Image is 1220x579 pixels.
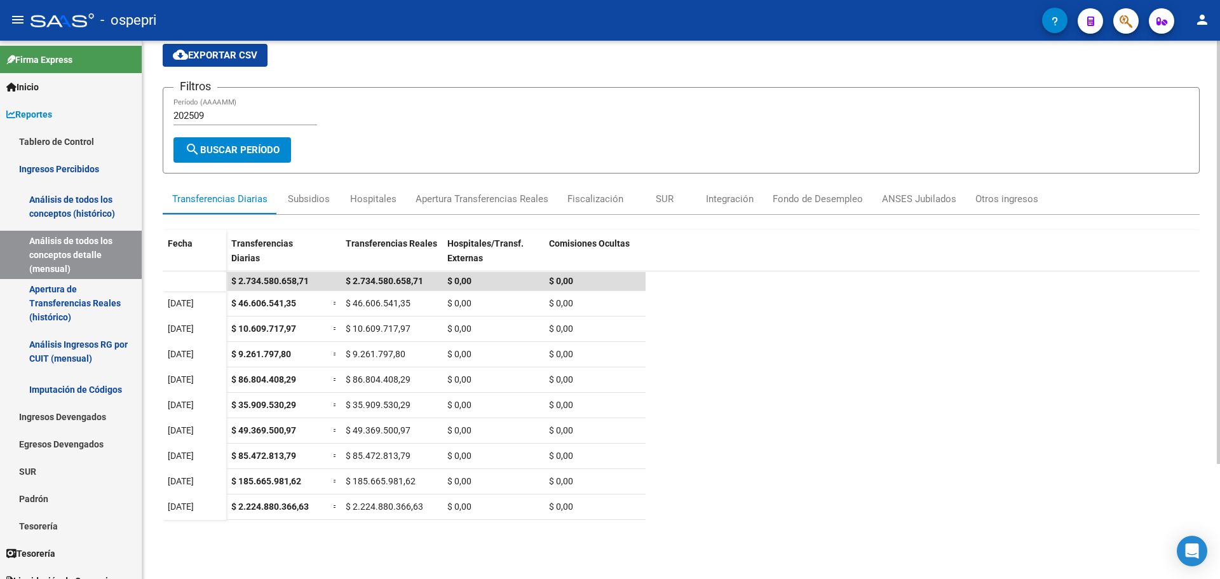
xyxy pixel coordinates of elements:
[6,107,52,121] span: Reportes
[288,192,330,206] div: Subsidios
[706,192,754,206] div: Integración
[333,324,338,334] span: =
[168,425,194,435] span: [DATE]
[172,192,268,206] div: Transferencias Diarias
[544,230,646,283] datatable-header-cell: Comisiones Ocultas
[231,276,309,286] span: $ 2.734.580.658,71
[6,547,55,561] span: Tesorería
[6,53,72,67] span: Firma Express
[447,476,471,486] span: $ 0,00
[549,374,573,385] span: $ 0,00
[168,400,194,410] span: [DATE]
[447,276,471,286] span: $ 0,00
[168,374,194,385] span: [DATE]
[231,324,296,334] span: $ 10.609.717,97
[549,324,573,334] span: $ 0,00
[346,238,437,249] span: Transferencias Reales
[567,192,623,206] div: Fiscalización
[10,12,25,27] mat-icon: menu
[185,144,280,156] span: Buscar Período
[173,78,217,95] h3: Filtros
[185,142,200,157] mat-icon: search
[346,324,410,334] span: $ 10.609.717,97
[773,192,863,206] div: Fondo de Desempleo
[168,476,194,486] span: [DATE]
[173,47,188,62] mat-icon: cloud_download
[231,400,296,410] span: $ 35.909.530,29
[168,238,193,249] span: Fecha
[173,137,291,163] button: Buscar Período
[549,425,573,435] span: $ 0,00
[346,374,410,385] span: $ 86.804.408,29
[975,192,1038,206] div: Otros ingresos
[226,230,328,283] datatable-header-cell: Transferencias Diarias
[549,298,573,308] span: $ 0,00
[346,276,423,286] span: $ 2.734.580.658,71
[333,298,338,308] span: =
[231,374,296,385] span: $ 86.804.408,29
[168,324,194,334] span: [DATE]
[346,298,410,308] span: $ 46.606.541,35
[168,349,194,359] span: [DATE]
[549,276,573,286] span: $ 0,00
[882,192,956,206] div: ANSES Jubilados
[549,349,573,359] span: $ 0,00
[231,451,296,461] span: $ 85.472.813,79
[333,451,338,461] span: =
[231,349,291,359] span: $ 9.261.797,80
[163,230,226,283] datatable-header-cell: Fecha
[346,476,416,486] span: $ 185.665.981,62
[346,425,410,435] span: $ 49.369.500,97
[447,349,471,359] span: $ 0,00
[333,501,338,512] span: =
[447,298,471,308] span: $ 0,00
[6,80,39,94] span: Inicio
[447,501,471,512] span: $ 0,00
[549,400,573,410] span: $ 0,00
[346,451,410,461] span: $ 85.472.813,79
[333,400,338,410] span: =
[416,192,548,206] div: Apertura Transferencias Reales
[341,230,442,283] datatable-header-cell: Transferencias Reales
[231,501,309,512] span: $ 2.224.880.366,63
[231,425,296,435] span: $ 49.369.500,97
[549,476,573,486] span: $ 0,00
[100,6,156,34] span: - ospepri
[447,400,471,410] span: $ 0,00
[173,50,257,61] span: Exportar CSV
[447,238,524,263] span: Hospitales/Transf. Externas
[231,476,301,486] span: $ 185.665.981,62
[656,192,674,206] div: SUR
[346,501,423,512] span: $ 2.224.880.366,63
[346,349,405,359] span: $ 9.261.797,80
[1177,536,1207,566] div: Open Intercom Messenger
[549,451,573,461] span: $ 0,00
[333,374,338,385] span: =
[231,238,293,263] span: Transferencias Diarias
[231,298,296,308] span: $ 46.606.541,35
[333,349,338,359] span: =
[447,451,471,461] span: $ 0,00
[333,425,338,435] span: =
[1195,12,1210,27] mat-icon: person
[346,400,410,410] span: $ 35.909.530,29
[447,374,471,385] span: $ 0,00
[442,230,544,283] datatable-header-cell: Hospitales/Transf. Externas
[168,501,194,512] span: [DATE]
[350,192,396,206] div: Hospitales
[168,451,194,461] span: [DATE]
[168,298,194,308] span: [DATE]
[549,501,573,512] span: $ 0,00
[447,425,471,435] span: $ 0,00
[447,324,471,334] span: $ 0,00
[333,476,338,486] span: =
[163,44,268,67] button: Exportar CSV
[549,238,630,249] span: Comisiones Ocultas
